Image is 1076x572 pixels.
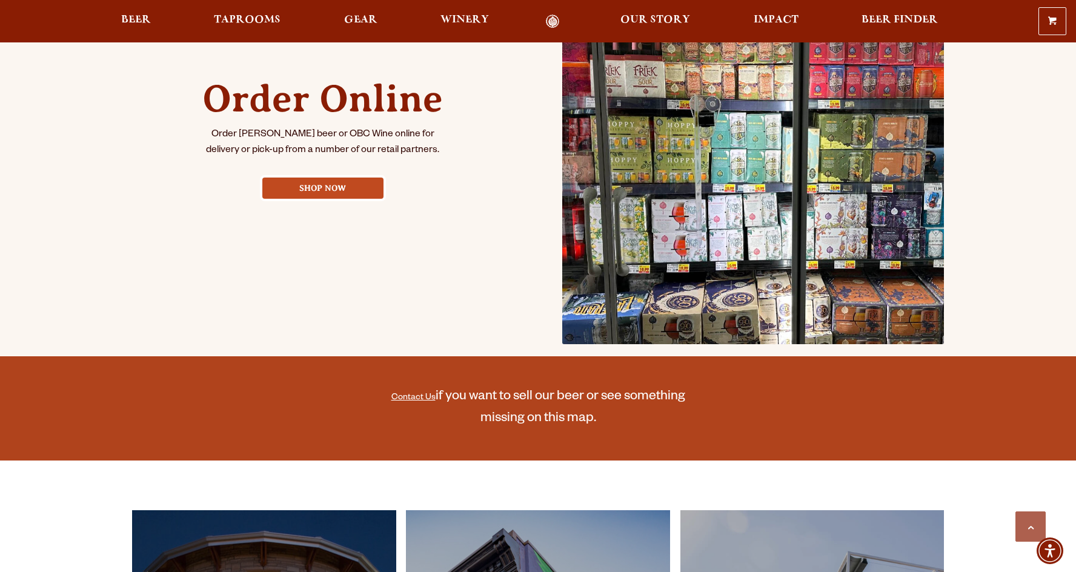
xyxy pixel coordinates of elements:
[121,15,151,25] span: Beer
[214,15,281,25] span: Taprooms
[746,15,806,28] a: Impact
[530,15,575,28] a: Odell Home
[391,393,436,403] a: Contact Us
[754,15,799,25] span: Impact
[562,29,944,345] img: beer_finder
[202,127,444,159] p: Order [PERSON_NAME] beer or OBC Wine online for delivery or pick-up from a number of our retail p...
[620,15,690,25] span: Our Story
[433,15,497,28] a: Winery
[371,387,705,430] p: if you want to sell our beer or see something missing on this map.
[1015,511,1046,542] a: Scroll to top
[202,78,444,120] h2: Order Online
[854,15,946,28] a: Beer Finder
[862,15,938,25] span: Beer Finder
[613,15,698,28] a: Our Story
[1037,537,1063,564] div: Accessibility Menu
[344,15,377,25] span: Gear
[206,15,288,28] a: Taprooms
[336,15,385,28] a: Gear
[440,15,489,25] span: Winery
[113,15,159,28] a: Beer
[262,178,384,199] a: Shop Now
